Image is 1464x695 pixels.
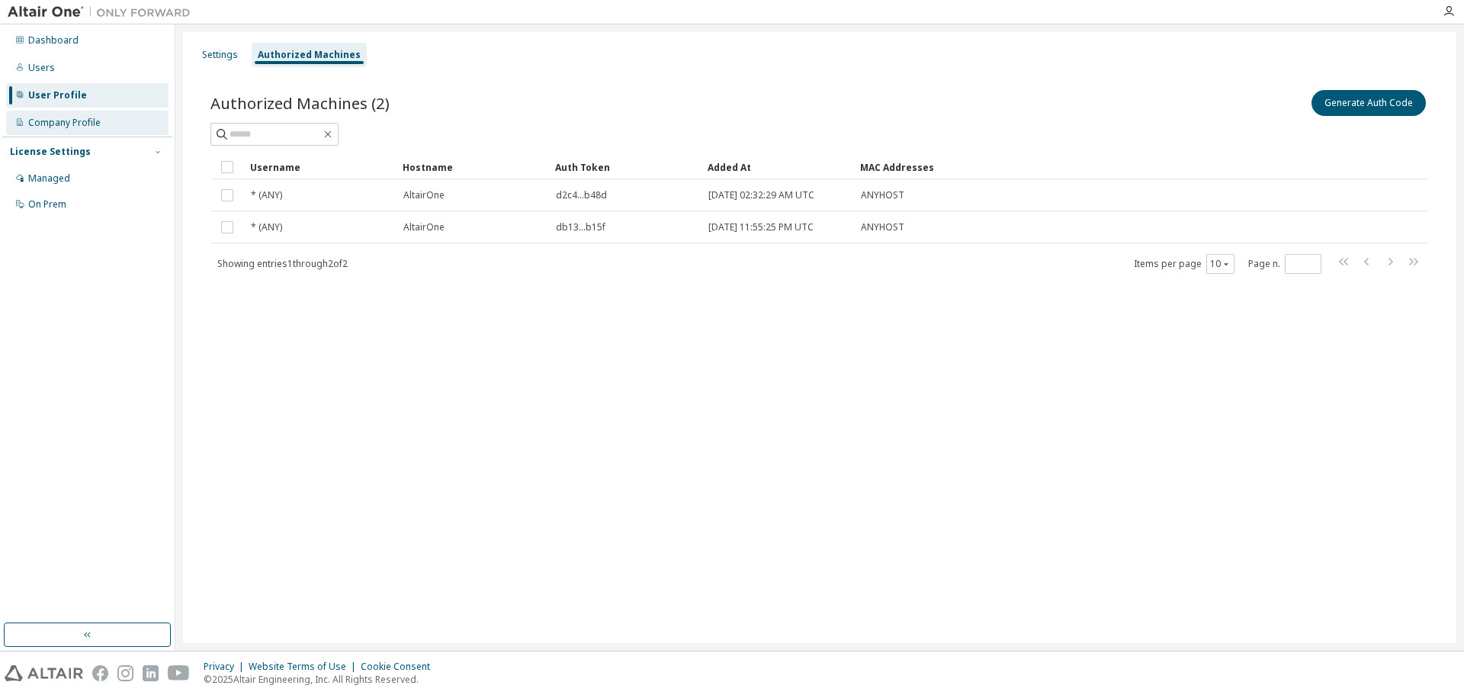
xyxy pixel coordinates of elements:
[249,661,361,673] div: Website Terms of Use
[28,62,55,74] div: Users
[1210,258,1231,270] button: 10
[860,155,1269,179] div: MAC Addresses
[202,49,238,61] div: Settings
[403,155,543,179] div: Hostname
[861,189,904,201] span: ANYHOST
[28,172,70,185] div: Managed
[92,665,108,681] img: facebook.svg
[143,665,159,681] img: linkedin.svg
[1248,254,1321,274] span: Page n.
[5,665,83,681] img: altair_logo.svg
[251,221,282,233] span: * (ANY)
[555,155,695,179] div: Auth Token
[117,665,133,681] img: instagram.svg
[556,221,605,233] span: db13...b15f
[258,49,361,61] div: Authorized Machines
[403,221,445,233] span: AltairOne
[1134,254,1234,274] span: Items per page
[204,661,249,673] div: Privacy
[28,198,66,211] div: On Prem
[556,189,607,201] span: d2c4...b48d
[28,89,87,101] div: User Profile
[168,665,190,681] img: youtube.svg
[708,155,848,179] div: Added At
[361,661,439,673] div: Cookie Consent
[204,673,439,686] p: © 2025 Altair Engineering, Inc. All Rights Reserved.
[210,92,390,114] span: Authorized Machines (2)
[28,34,79,47] div: Dashboard
[861,221,904,233] span: ANYHOST
[217,257,348,270] span: Showing entries 1 through 2 of 2
[1311,90,1426,116] button: Generate Auth Code
[708,221,814,233] span: [DATE] 11:55:25 PM UTC
[8,5,198,20] img: Altair One
[10,146,91,158] div: License Settings
[403,189,445,201] span: AltairOne
[708,189,814,201] span: [DATE] 02:32:29 AM UTC
[251,189,282,201] span: * (ANY)
[28,117,101,129] div: Company Profile
[250,155,390,179] div: Username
